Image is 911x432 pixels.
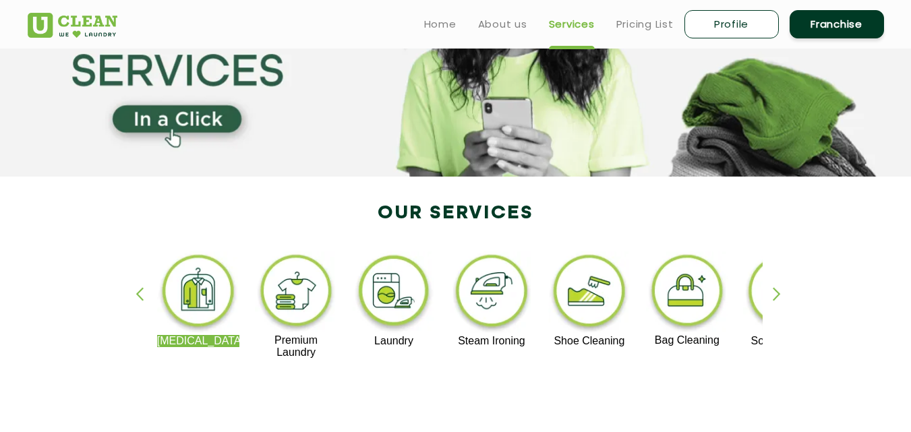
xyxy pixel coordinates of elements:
[424,16,457,32] a: Home
[548,335,631,347] p: Shoe Cleaning
[450,251,533,335] img: steam_ironing_11zon.webp
[646,334,729,346] p: Bag Cleaning
[157,251,240,335] img: dry_cleaning_11zon.webp
[548,251,631,335] img: shoe_cleaning_11zon.webp
[743,251,826,335] img: sofa_cleaning_11zon.webp
[684,10,779,38] a: Profile
[255,251,338,334] img: premium_laundry_cleaning_11zon.webp
[28,13,117,38] img: UClean Laundry and Dry Cleaning
[450,335,533,347] p: Steam Ironing
[616,16,674,32] a: Pricing List
[646,251,729,334] img: bag_cleaning_11zon.webp
[353,251,436,335] img: laundry_cleaning_11zon.webp
[790,10,884,38] a: Franchise
[353,335,436,347] p: Laundry
[255,334,338,359] p: Premium Laundry
[743,335,826,347] p: Sofa Cleaning
[549,16,595,32] a: Services
[157,335,240,347] p: [MEDICAL_DATA]
[478,16,527,32] a: About us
